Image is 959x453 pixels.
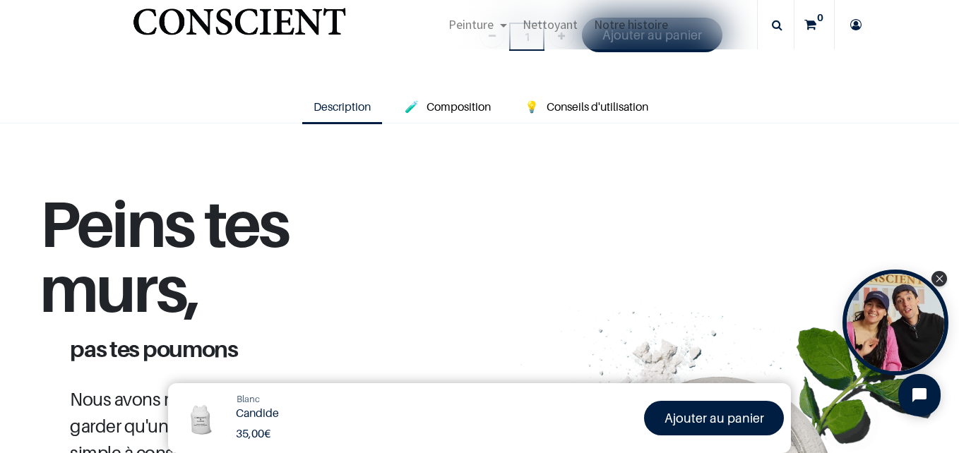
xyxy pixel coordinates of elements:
div: Open Tolstoy widget [842,270,948,375]
span: Description [314,99,371,114]
span: Peinture [448,16,494,32]
h1: Peins tes murs, [40,191,443,338]
div: Open Tolstoy [842,270,948,375]
h1: pas tes poumons [59,337,422,360]
img: Product Image [175,390,228,443]
span: 💡 [525,99,539,114]
div: Close Tolstoy widget [931,271,947,286]
span: Composition [427,99,491,114]
iframe: Tidio Chat [886,362,953,428]
sup: 0 [814,11,827,25]
a: Ajouter au panier [644,401,785,435]
span: Nettoyant [523,16,578,32]
span: Conseils d'utilisation [547,99,648,114]
span: 35,00 [236,426,264,440]
span: 🧪 [405,99,419,114]
b: € [236,426,270,440]
font: Ajouter au panier [665,411,764,425]
h1: Candide [236,406,488,420]
a: Blanc [237,392,260,406]
span: Notre histoire [594,16,668,32]
span: Blanc [237,393,260,404]
div: Tolstoy bubble widget [842,270,948,375]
